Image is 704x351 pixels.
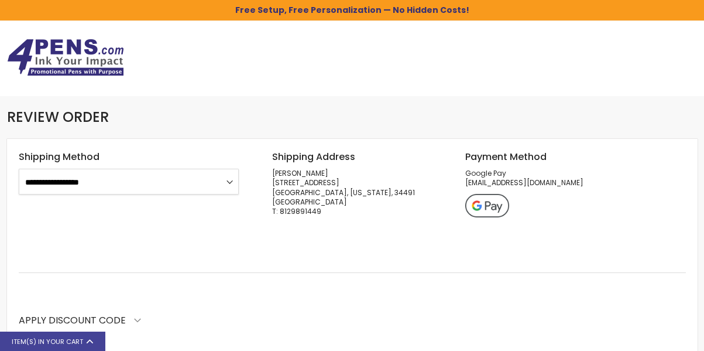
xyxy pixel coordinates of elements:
strong: Apply Discount Code [19,314,126,338]
span: Payment Method [465,150,547,163]
span: Review Order [7,107,109,127]
span: Shipping Method [19,150,99,163]
img: googlepay [465,194,509,217]
address: [PERSON_NAME] [STREET_ADDRESS] [GEOGRAPHIC_DATA], [US_STATE], 34491 [GEOGRAPHIC_DATA] T: 8129891449 [272,169,432,216]
img: 4Pens Custom Pens and Promotional Products [7,39,124,76]
span: Shipping Address [272,150,355,163]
